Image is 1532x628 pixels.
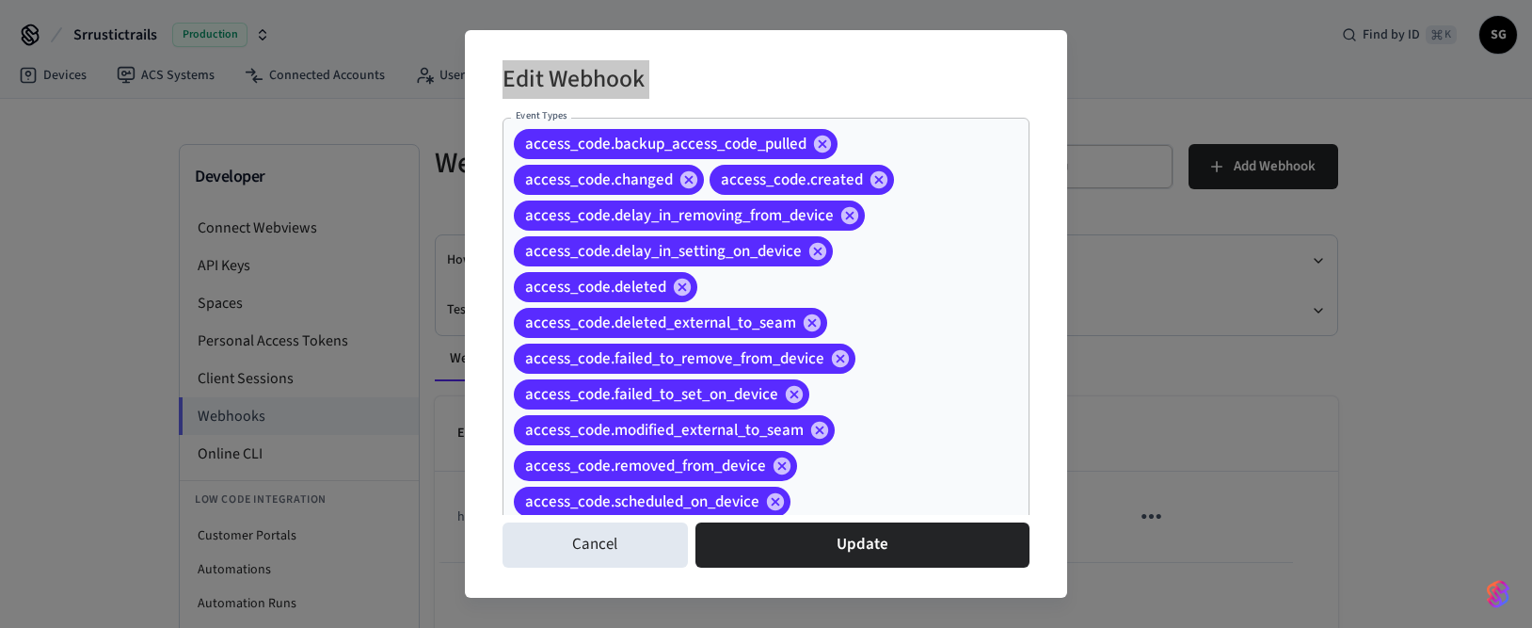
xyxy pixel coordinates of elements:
[514,278,678,297] span: access_code.deleted
[503,523,688,568] button: Cancel
[514,135,818,153] span: access_code.backup_access_code_pulled
[514,492,771,511] span: access_code.scheduled_on_device
[514,487,790,517] div: access_code.scheduled_on_device
[514,314,807,332] span: access_code.deleted_external_to_seam
[503,53,645,110] h2: Edit Webhook
[514,272,697,302] div: access_code.deleted
[710,170,874,189] span: access_code.created
[514,129,838,159] div: access_code.backup_access_code_pulled
[695,523,1029,568] button: Update
[1487,579,1509,609] img: SeamLogoGradient.69752ec5.svg
[710,165,894,195] div: access_code.created
[514,206,845,225] span: access_code.delay_in_removing_from_device
[514,451,797,481] div: access_code.removed_from_device
[514,379,809,410] div: access_code.failed_to_set_on_device
[514,421,815,440] span: access_code.modified_external_to_seam
[514,415,835,445] div: access_code.modified_external_to_seam
[514,349,836,368] span: access_code.failed_to_remove_from_device
[514,242,813,261] span: access_code.delay_in_setting_on_device
[514,236,833,266] div: access_code.delay_in_setting_on_device
[514,308,827,338] div: access_code.deleted_external_to_seam
[514,457,777,475] span: access_code.removed_from_device
[514,344,855,374] div: access_code.failed_to_remove_from_device
[514,385,790,404] span: access_code.failed_to_set_on_device
[516,109,567,123] label: Event Types
[514,170,684,189] span: access_code.changed
[514,201,865,231] div: access_code.delay_in_removing_from_device
[514,165,704,195] div: access_code.changed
